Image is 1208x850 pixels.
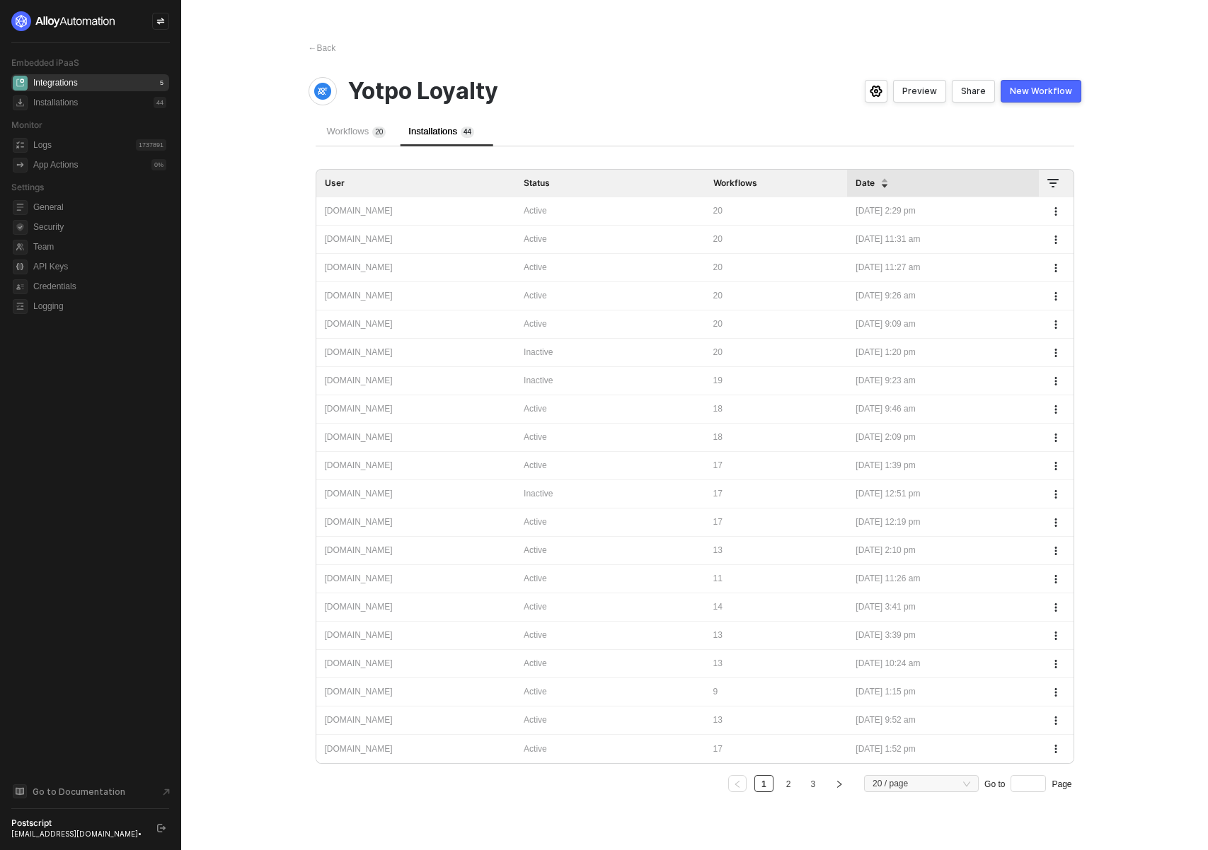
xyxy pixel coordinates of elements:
div: [DATE] 2:10 pm [856,544,1030,557]
button: Share [952,80,995,103]
span: Credentials [33,278,166,295]
div: 13 [713,629,839,642]
span: Inactive [524,347,553,357]
span: 0 [379,128,384,136]
div: [DOMAIN_NAME] [325,459,507,472]
sup: 44 [461,127,474,138]
div: [DATE] 9:52 am [856,714,1030,727]
span: icon-swap [156,17,165,25]
span: integrations [13,76,28,91]
div: 19 [713,374,839,388]
div: [EMAIL_ADDRESS][DOMAIN_NAME] • [11,829,144,839]
div: [DATE] 12:19 pm [856,516,1030,529]
span: Inactive [524,375,553,385]
div: 17 [713,516,839,529]
div: [DATE] 11:26 am [856,572,1030,586]
div: [DATE] 1:20 pm [856,346,1030,359]
div: [DOMAIN_NAME] [325,233,507,246]
span: logging [13,299,28,314]
div: 20 [713,233,839,246]
span: Active [524,262,547,272]
div: [DOMAIN_NAME] [325,685,507,699]
span: Go to Documentation [33,786,125,798]
a: 3 [806,776,819,793]
span: Monitor [11,120,42,130]
span: Active [524,574,547,583]
span: document-arrow [159,785,173,799]
div: [DATE] 11:31 am [856,233,1030,246]
div: [DOMAIN_NAME] [325,289,507,303]
div: [DATE] 9:23 am [856,374,1030,388]
li: Previous Page [726,775,749,792]
span: 20 / page [873,773,970,794]
span: api-key [13,260,28,274]
span: Active [524,460,547,470]
button: left [728,775,747,792]
div: [DOMAIN_NAME] [325,431,507,444]
span: API Keys [33,258,166,275]
a: 2 [782,776,795,793]
span: Active [524,630,547,640]
div: Installations [33,97,78,109]
div: [DOMAIN_NAME] [325,600,507,614]
span: Active [524,602,547,612]
div: Back [309,42,336,54]
span: Active [524,291,547,301]
span: Workflows [327,126,386,136]
div: [DOMAIN_NAME] [325,516,507,529]
div: 17 [713,743,839,756]
span: security [13,220,28,235]
div: 9 [713,685,839,699]
li: Next Page [828,775,851,792]
div: [DATE] 3:41 pm [856,600,1030,614]
span: Active [524,658,547,668]
div: 20 [713,346,839,359]
span: Active [524,687,547,697]
span: Active [524,744,547,754]
input: Page [1011,775,1046,792]
div: 13 [713,714,839,727]
span: Date [856,177,875,189]
li: 1 [754,775,773,792]
div: [DATE] 1:15 pm [856,685,1030,699]
div: Go to Page [984,775,1071,792]
div: 18 [713,431,839,444]
span: Installations [408,126,474,136]
th: Status [515,170,705,198]
span: right [835,780,844,788]
span: Security [33,219,166,235]
div: [DATE] 2:29 pm [856,204,1030,218]
div: 17 [713,487,839,501]
div: 20 [713,318,839,331]
span: 4 [468,128,472,136]
span: icon-logs [13,138,28,153]
img: logo [11,11,116,31]
div: [DOMAIN_NAME] [325,572,507,586]
div: 20 [713,261,839,274]
div: [DOMAIN_NAME] [325,714,507,727]
div: [DATE] 9:46 am [856,402,1030,416]
div: [DATE] 11:27 am [856,261,1030,274]
button: Preview [893,80,946,103]
div: [DATE] 1:52 pm [856,743,1030,756]
span: Active [524,432,547,442]
div: [DOMAIN_NAME] [325,261,507,274]
div: 18 [713,402,839,416]
li: 3 [803,775,822,792]
a: Knowledge Base [11,783,170,800]
li: 2 [779,775,798,792]
span: Active [524,715,547,725]
div: 11 [713,572,839,586]
th: Workflows [705,170,848,198]
div: 13 [713,657,839,670]
div: 17 [713,459,839,472]
span: General [33,199,166,216]
div: App Actions [33,159,78,171]
div: [DOMAIN_NAME] [325,487,507,501]
span: Settings [11,182,44,192]
span: Active [524,234,547,244]
span: 4 [464,128,468,136]
div: 20 [713,289,839,303]
span: ← [309,43,317,53]
div: New Workflow [1010,86,1072,97]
